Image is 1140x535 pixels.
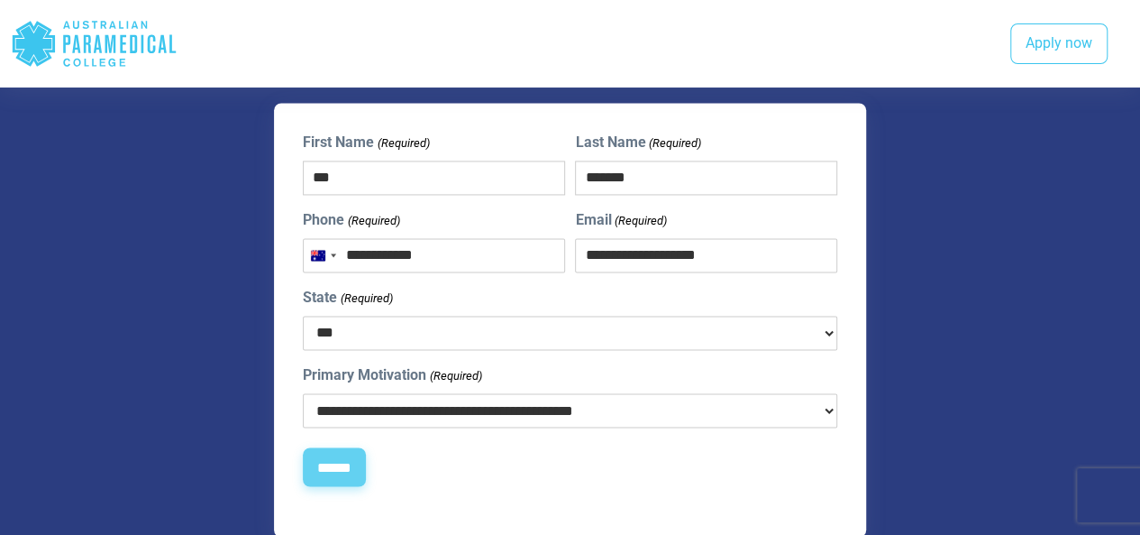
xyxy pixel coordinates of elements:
button: Selected country [304,239,342,272]
label: Primary Motivation [303,364,481,386]
label: State [303,287,392,309]
span: (Required) [613,212,667,230]
label: Email [575,209,666,231]
span: (Required) [376,134,430,152]
span: (Required) [647,134,701,152]
label: First Name [303,132,429,153]
label: Last Name [575,132,700,153]
a: Apply now [1010,23,1108,65]
div: Australian Paramedical College [11,14,178,73]
span: (Required) [346,212,400,230]
span: (Required) [428,367,482,385]
label: Phone [303,209,399,231]
span: (Required) [339,290,393,308]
